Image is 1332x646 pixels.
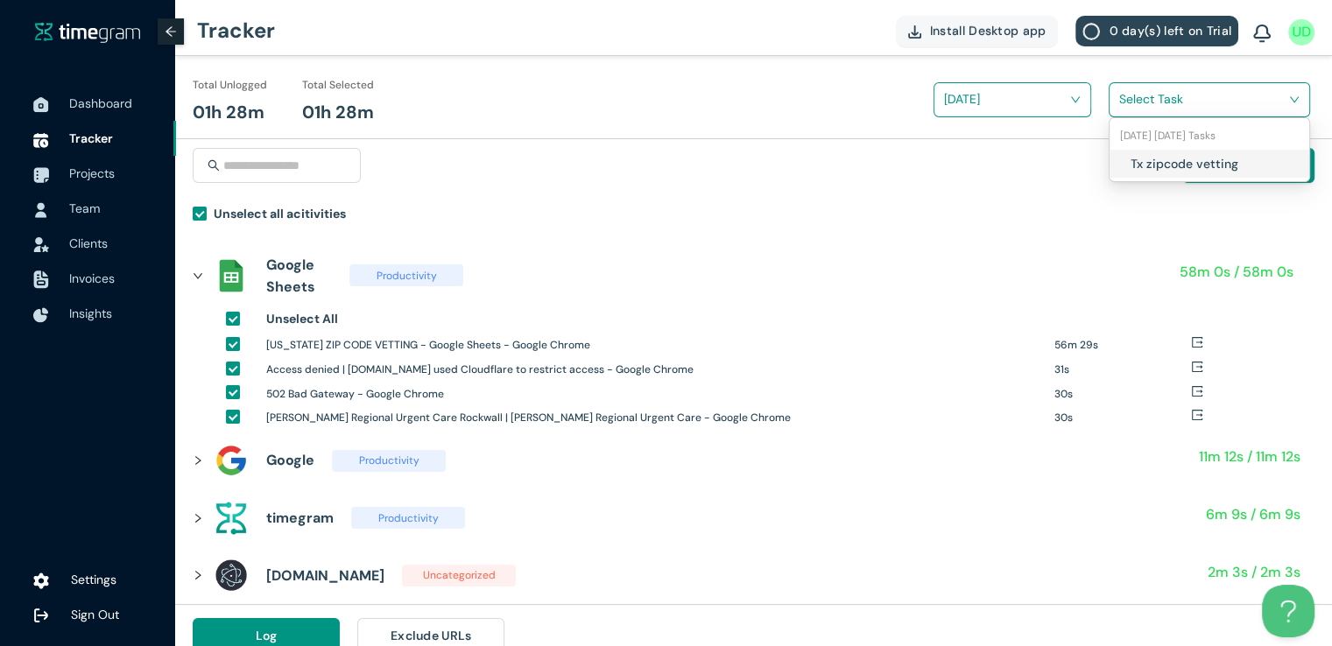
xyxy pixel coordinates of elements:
[266,507,334,529] h1: timegram
[69,235,108,251] span: Clients
[69,130,113,146] span: Tracker
[1199,446,1300,467] h1: 11m 12s / 11m 12s
[256,626,278,645] span: Log
[1191,361,1203,373] span: export
[302,99,374,126] h1: 01h 28m
[266,337,1041,354] h1: [US_STATE] ZIP CODE VETTING - Google Sheets - Google Chrome
[266,386,1041,403] h1: 502 Bad Gateway - Google Chrome
[69,200,100,216] span: Team
[1054,337,1191,354] h1: 56m 29s
[1054,362,1191,378] h1: 31s
[332,450,446,472] span: Productivity
[193,99,264,126] h1: 01h 28m
[1110,122,1309,150] div: 13-08-2025 Wednesday Tasks
[193,77,267,94] h1: Total Unlogged
[33,607,49,623] img: logOut.ca60ddd252d7bab9102ea2608abe0238.svg
[1180,261,1293,283] h1: 58m 0s / 58m 0s
[391,626,472,645] span: Exclude URLs
[33,307,49,323] img: InsightsIcon
[165,25,177,38] span: arrow-left
[1109,21,1231,40] span: 0 day(s) left on Trial
[1191,385,1203,397] span: export
[1191,409,1203,421] span: export
[351,507,465,529] span: Productivity
[193,513,203,523] span: right
[35,21,140,43] a: timegram
[33,132,49,148] img: TimeTrackerIcon
[69,305,112,321] span: Insights
[69,270,115,286] span: Invoices
[214,204,346,223] h1: Unselect all acitivities
[71,572,116,587] span: Settings
[69,165,115,181] span: Projects
[349,264,463,286] span: Productivity
[197,4,275,57] h1: Tracker
[33,97,49,113] img: DashboardIcon
[1262,585,1314,637] iframe: Toggle Customer Support
[896,16,1059,46] button: Install Desktop app
[266,565,384,586] h1: [DOMAIN_NAME]
[208,159,220,172] span: search
[1206,503,1300,525] h1: 6m 9s / 6m 9s
[302,77,374,94] h1: Total Selected
[35,22,140,43] img: timegram
[1253,25,1271,44] img: BellIcon
[266,254,332,298] h1: Google Sheets
[33,270,49,289] img: InvoiceIcon
[193,570,203,580] span: right
[33,202,49,218] img: UserIcon
[266,410,1041,426] h1: [PERSON_NAME] Regional Urgent Care Rockwall | [PERSON_NAME] Regional Urgent Care - Google Chrome
[266,309,338,328] h1: Unselect All
[214,443,249,478] img: assets%2Ficons%2Ficons8-google-240.png
[33,572,49,590] img: settings.78e04af822cf15d41b38c81147b09f22.svg
[1191,336,1203,348] span: export
[930,21,1047,40] span: Install Desktop app
[266,449,314,471] h1: Google
[1288,19,1314,46] img: UserIcon
[266,362,1041,378] h1: Access denied | [DOMAIN_NAME] used Cloudflare to restrict access - Google Chrome
[1075,16,1238,46] button: 0 day(s) left on Trial
[1208,561,1300,583] h1: 2m 3s / 2m 3s
[214,501,249,536] img: assets%2Ficons%2Ftg.png
[214,258,249,293] img: assets%2Ficons%2Fsheets_official.png
[193,455,203,466] span: right
[33,167,49,183] img: ProjectIcon
[69,95,132,111] span: Dashboard
[908,25,921,39] img: DownloadApp
[1054,386,1191,403] h1: 30s
[1054,410,1191,426] h1: 30s
[402,565,516,586] span: Uncategorized
[214,558,249,593] img: assets%2Ficons%2Felectron-logo.png
[33,237,49,252] img: InvoiceIcon
[71,607,119,622] span: Sign Out
[193,270,203,281] span: right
